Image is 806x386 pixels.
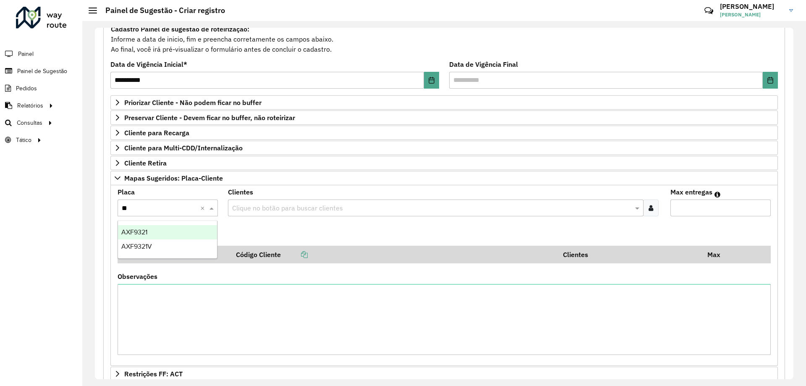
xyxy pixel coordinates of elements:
span: Painel de Sugestão [17,67,67,76]
a: Preservar Cliente - Devem ficar no buffer, não roteirizar [110,110,778,125]
th: Max [701,246,735,263]
span: Pedidos [16,84,37,93]
div: Informe a data de inicio, fim e preencha corretamente os campos abaixo. Ao final, você irá pré-vi... [110,24,778,55]
span: Painel [18,50,34,58]
a: Cliente Retira [110,156,778,170]
th: Código Cliente [230,246,557,263]
label: Clientes [228,187,253,197]
strong: Cadastro Painel de sugestão de roteirização: [111,25,249,33]
a: Cliente para Recarga [110,126,778,140]
h3: [PERSON_NAME] [720,3,783,11]
span: AXF9321 [121,228,147,236]
th: Clientes [557,246,701,263]
em: Máximo de clientes que serão colocados na mesma rota com os clientes informados [714,191,720,198]
span: AXF9321V [121,243,152,250]
a: Priorizar Cliente - Não podem ficar no buffer [110,95,778,110]
span: [PERSON_NAME] [720,11,783,18]
label: Data de Vigência Inicial [110,59,187,69]
button: Choose Date [763,72,778,89]
label: Max entregas [670,187,712,197]
span: Clear all [200,203,207,213]
label: Placa [118,187,135,197]
span: Cliente Retira [124,160,167,166]
span: Mapas Sugeridos: Placa-Cliente [124,175,223,181]
span: Preservar Cliente - Devem ficar no buffer, não roteirizar [124,114,295,121]
a: Cliente para Multi-CDD/Internalização [110,141,778,155]
a: Copiar [281,250,308,259]
h2: Painel de Sugestão - Criar registro [97,6,225,15]
span: Consultas [17,118,42,127]
a: Restrições FF: ACT [110,367,778,381]
label: Data de Vigência Final [449,59,518,69]
span: Cliente para Recarga [124,129,189,136]
span: Priorizar Cliente - Não podem ficar no buffer [124,99,262,106]
span: Restrições FF: ACT [124,370,183,377]
a: Mapas Sugeridos: Placa-Cliente [110,171,778,185]
button: Choose Date [424,72,439,89]
ng-dropdown-panel: Options list [118,221,217,259]
div: Mapas Sugeridos: Placa-Cliente [110,185,778,366]
a: Contato Rápido [700,2,718,20]
span: Tático [16,136,31,144]
span: Cliente para Multi-CDD/Internalização [124,144,243,151]
label: Observações [118,271,157,281]
span: Relatórios [17,101,43,110]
